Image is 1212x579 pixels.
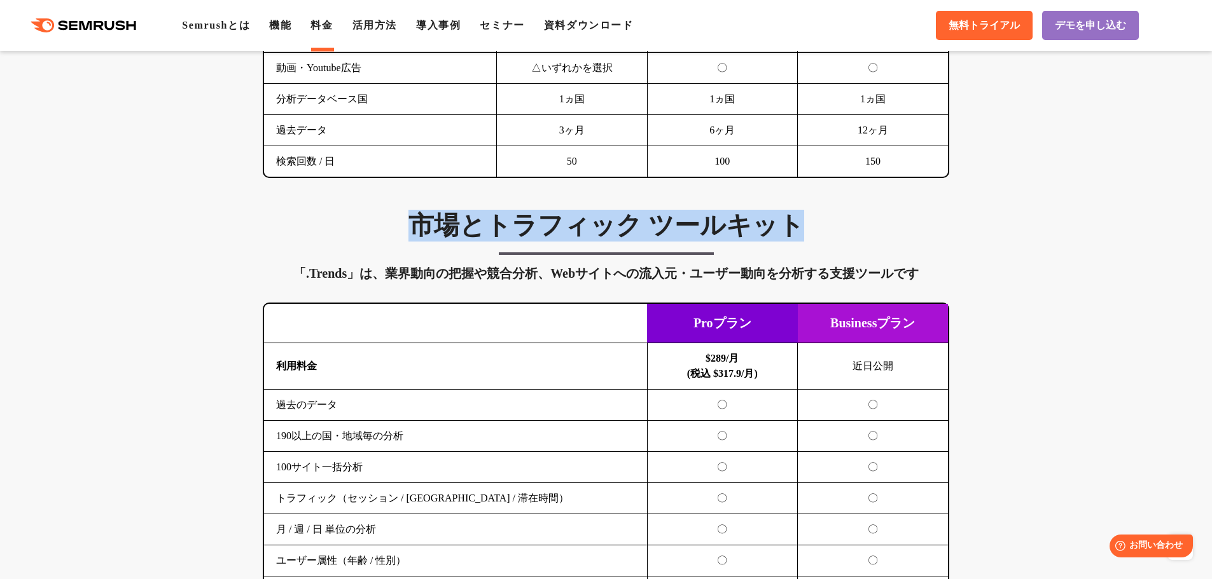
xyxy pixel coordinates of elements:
[647,514,798,545] td: 〇
[1099,529,1198,565] iframe: Help widget launcher
[647,53,798,84] td: 〇
[647,304,798,343] td: Proプラン
[352,20,397,31] a: 活用方法
[647,84,798,115] td: 1ヵ国
[264,84,497,115] td: 分析データベース国
[647,146,798,177] td: 100
[264,421,647,452] td: 190以上の国・地域毎の分析
[798,452,949,483] td: 〇
[798,514,949,545] td: 〇
[647,483,798,514] td: 〇
[264,115,497,146] td: 過去データ
[264,545,647,576] td: ユーザー属性（年齢 / 性別）
[647,545,798,576] td: 〇
[798,84,949,115] td: 1ヵ国
[264,483,647,514] td: トラフィック（セッション / [GEOGRAPHIC_DATA] / 滞在時間）
[276,360,317,371] b: 利用料金
[497,146,648,177] td: 50
[647,452,798,483] td: 〇
[497,84,648,115] td: 1ヵ国
[497,115,648,146] td: 3ヶ月
[798,304,949,343] td: Businessプラン
[798,53,949,84] td: 〇
[798,421,949,452] td: 〇
[936,11,1033,40] a: 無料トライアル
[497,53,648,84] td: △いずれかを選択
[264,146,497,177] td: 検索回数 / 日
[798,390,949,421] td: 〇
[264,452,647,483] td: 100サイト一括分析
[264,390,647,421] td: 過去のデータ
[1055,19,1126,32] span: デモを申し込む
[798,343,949,390] td: 近日公開
[480,20,524,31] a: セミナー
[647,421,798,452] td: 〇
[798,115,949,146] td: 12ヶ月
[310,20,333,31] a: 料金
[647,390,798,421] td: 〇
[182,20,250,31] a: Semrushとは
[416,20,461,31] a: 導入事例
[798,146,949,177] td: 150
[263,210,949,242] h3: 市場とトラフィック ツールキット
[798,545,949,576] td: 〇
[1042,11,1139,40] a: デモを申し込む
[544,20,634,31] a: 資料ダウンロード
[949,19,1020,32] span: 無料トライアル
[269,20,291,31] a: 機能
[264,53,497,84] td: 動画・Youtube広告
[798,483,949,514] td: 〇
[264,514,647,545] td: 月 / 週 / 日 単位の分析
[647,115,798,146] td: 6ヶ月
[263,263,949,283] div: 「.Trends」は、業界動向の把握や競合分析、Webサイトへの流入元・ユーザー動向を分析する支援ツールです
[687,353,758,379] b: $289/月 (税込 $317.9/月)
